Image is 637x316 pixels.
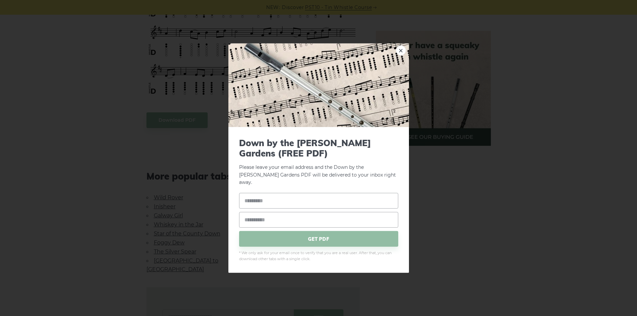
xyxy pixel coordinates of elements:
span: * We only ask for your email once to verify that you are a real user. After that, you can downloa... [239,250,398,262]
a: × [396,45,406,55]
p: Please leave your email address and the Down by the [PERSON_NAME] Gardens PDF will be delivered t... [239,137,398,186]
img: Tin Whistle Tab Preview [228,43,409,127]
span: GET PDF [239,231,398,247]
span: Down by the [PERSON_NAME] Gardens (FREE PDF) [239,137,398,158]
